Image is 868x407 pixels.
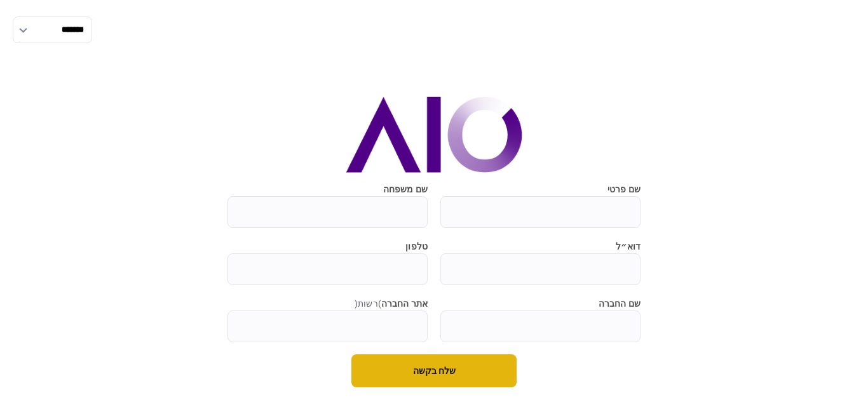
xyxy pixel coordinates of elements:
[440,196,641,228] input: שם פרטי
[381,298,428,309] font: אתר החברה
[351,354,517,387] button: שלח בקשה
[413,366,456,376] font: שלח בקשה
[355,298,358,309] font: )
[440,253,641,285] input: דוא״ל
[346,97,522,173] img: לוגו aio
[599,298,641,309] font: שם החברה
[227,196,428,228] input: שם משפחה
[616,241,641,251] font: דוא״ל
[227,253,428,285] input: טלפון
[13,17,92,43] input: הראה לבחירת שפה
[383,184,428,194] font: שם משפחה
[378,298,381,309] font: (
[358,298,378,309] font: רשות
[227,310,428,342] input: אתר החברה
[607,184,641,194] font: שם פרטי
[440,310,641,342] input: שם החברה
[405,241,428,251] font: טלפון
